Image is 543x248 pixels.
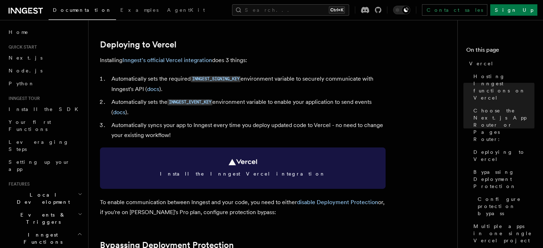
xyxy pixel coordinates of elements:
a: Inngest's official Vercel integration [122,57,212,64]
a: Contact sales [422,4,487,16]
span: Install the SDK [9,106,82,112]
button: Toggle dark mode [393,6,410,14]
span: Next.js [9,55,42,61]
span: Configure protection bypass [478,196,534,217]
span: Python [9,81,35,86]
span: Features [6,181,30,187]
a: INNGEST_EVENT_KEY [167,98,212,105]
span: Node.js [9,68,42,74]
a: Hosting Inngest functions on Vercel [471,70,534,104]
a: Deploying to Vercel [100,40,176,50]
span: Multiple apps in one single Vercel project [473,223,534,244]
h4: On this page [466,46,534,57]
button: Search...Ctrl+K [232,4,349,16]
span: AgentKit [167,7,205,13]
a: Install the Inngest Vercel integration [100,147,386,189]
p: To enable communication between Inngest and your code, you need to either or, if you're on [PERSO... [100,197,386,217]
span: Events & Triggers [6,211,78,226]
span: Choose the Next.js App Router or Pages Router: [473,107,534,143]
span: Home [9,29,29,36]
span: Leveraging Steps [9,139,69,152]
a: Examples [116,2,163,19]
a: Bypassing Deployment Protection [471,166,534,193]
a: Configure protection bypass [475,193,534,220]
a: Multiple apps in one single Vercel project [471,220,534,247]
a: INNGEST_SIGNING_KEY [191,75,241,82]
a: Sign Up [490,4,537,16]
span: Inngest tour [6,96,40,101]
li: Automatically sets the environment variable to enable your application to send events ( ). [109,97,386,117]
a: Home [6,26,84,39]
a: Deploying to Vercel [471,146,534,166]
span: Install the Inngest Vercel integration [109,170,377,177]
span: Inngest Functions [6,231,77,246]
a: docs [147,86,159,92]
li: Automatically sets the required environment variable to securely communicate with Inngest's API ( ). [109,74,386,94]
span: Examples [120,7,159,13]
a: disable Deployment Protection [297,199,378,206]
a: Node.js [6,64,84,77]
button: Events & Triggers [6,208,84,228]
a: Leveraging Steps [6,136,84,156]
span: Bypassing Deployment Protection [473,168,534,190]
code: INNGEST_SIGNING_KEY [191,76,241,82]
a: Documentation [49,2,116,20]
a: docs [113,109,125,116]
a: Setting up your app [6,156,84,176]
a: Python [6,77,84,90]
span: Setting up your app [9,159,70,172]
a: Install the SDK [6,103,84,116]
button: Local Development [6,188,84,208]
span: Hosting Inngest functions on Vercel [473,73,534,101]
span: Local Development [6,191,78,206]
a: Vercel [466,57,534,70]
a: Choose the Next.js App Router or Pages Router: [471,104,534,146]
li: Automatically syncs your app to Inngest every time you deploy updated code to Vercel - no need to... [109,120,386,140]
a: AgentKit [163,2,209,19]
a: Next.js [6,51,84,64]
p: Installing does 3 things: [100,55,386,65]
span: Vercel [469,60,494,67]
kbd: Ctrl+K [329,6,345,14]
span: Your first Functions [9,119,51,132]
span: Documentation [53,7,112,13]
span: Quick start [6,44,37,50]
span: Deploying to Vercel [473,148,534,163]
a: Your first Functions [6,116,84,136]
